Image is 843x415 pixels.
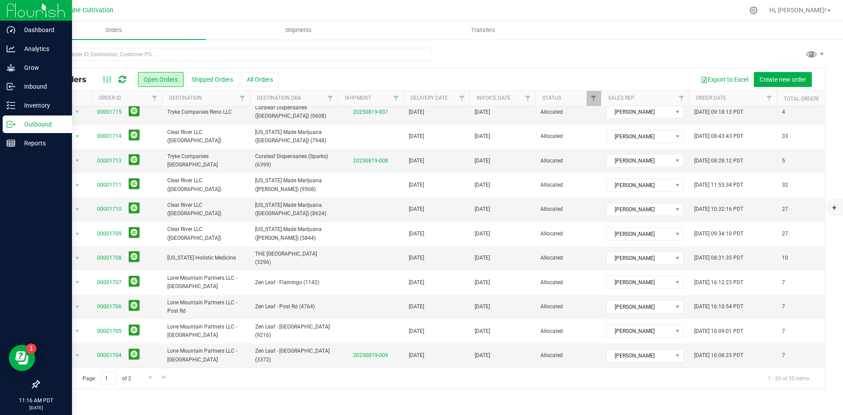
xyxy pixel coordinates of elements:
[255,177,332,193] span: [US_STATE] Made Marijuana ([PERSON_NAME]) (9508)
[97,351,122,360] a: 00001704
[475,132,490,141] span: [DATE]
[607,301,672,313] span: [PERSON_NAME]
[72,203,83,216] span: select
[255,201,332,218] span: [US_STATE] Made Marijuana ([GEOGRAPHIC_DATA]) (8624)
[607,325,672,337] span: [PERSON_NAME]
[409,230,424,238] span: [DATE]
[540,181,596,189] span: Allocated
[148,91,162,106] a: Filter
[696,95,726,101] a: Order Date
[674,91,689,106] a: Filter
[323,91,338,106] a: Filter
[521,91,535,106] a: Filter
[694,327,743,336] span: [DATE] 16:09:01 PDT
[540,157,596,165] span: Allocated
[255,128,332,145] span: [US_STATE] Made Marijuana ([GEOGRAPHIC_DATA]) (7948)
[97,157,122,165] a: 00001713
[353,352,388,358] a: 20250819-009
[167,323,245,339] span: Lone Mountain Partners LLC - [GEOGRAPHIC_DATA]
[542,95,561,101] a: Status
[694,254,743,262] span: [DATE] 08:31:35 PDT
[169,95,202,101] a: Destination
[72,228,83,240] span: select
[762,91,777,106] a: Filter
[97,254,122,262] a: 00001708
[97,303,122,311] a: 00001706
[540,108,596,116] span: Allocated
[255,225,332,242] span: [US_STATE] Made Marijuana ([PERSON_NAME]) (5844)
[167,254,245,262] span: [US_STATE] Holistic Medicine
[255,104,332,120] span: Curaleaf Dispensaries ([GEOGRAPHIC_DATA]) (0608)
[475,351,490,360] span: [DATE]
[7,120,15,129] inline-svg: Outbound
[587,91,601,106] a: Filter
[540,327,596,336] span: Allocated
[167,225,245,242] span: Clear River LLC ([GEOGRAPHIC_DATA])
[353,109,388,115] a: 20250819-007
[694,108,743,116] span: [DATE] 09:18:13 PDT
[782,351,785,360] span: 7
[72,155,83,167] span: select
[255,278,332,287] span: Zen Leaf - Flamingo (1142)
[72,301,83,313] span: select
[235,91,250,106] a: Filter
[101,372,116,385] input: 1
[167,201,245,218] span: Clear River LLC ([GEOGRAPHIC_DATA])
[409,157,424,165] span: [DATE]
[782,157,785,165] span: 5
[540,132,596,141] span: Allocated
[409,351,424,360] span: [DATE]
[455,91,469,106] a: Filter
[4,404,68,411] p: [DATE]
[475,181,490,189] span: [DATE]
[784,96,831,102] a: Total Orderlines
[167,128,245,145] span: Clear River LLC ([GEOGRAPHIC_DATA])
[782,132,788,141] span: 33
[694,278,743,287] span: [DATE] 16:12:23 PDT
[389,91,403,106] a: Filter
[782,327,785,336] span: 7
[97,132,122,141] a: 00001714
[409,303,424,311] span: [DATE]
[97,230,122,238] a: 00001709
[409,132,424,141] span: [DATE]
[540,278,596,287] span: Allocated
[97,181,122,189] a: 00001711
[15,62,68,73] p: Grow
[754,72,812,87] button: Create new order
[7,82,15,91] inline-svg: Inbound
[167,299,245,315] span: Lone Mountain Partners LLC - Post Rd
[167,108,245,116] span: Tryke Companies Reno LLC
[15,81,68,92] p: Inbound
[608,95,634,101] a: Sales Rep
[206,21,391,40] a: Shipments
[782,205,788,213] span: 27
[255,303,332,311] span: Zen Leaf - Post Rd (4764)
[475,278,490,287] span: [DATE]
[97,205,122,213] a: 00001710
[694,230,743,238] span: [DATE] 09:34:10 PDT
[94,26,134,34] span: Orders
[607,350,672,362] span: [PERSON_NAME]
[607,179,672,191] span: [PERSON_NAME]
[72,252,83,264] span: select
[475,108,490,116] span: [DATE]
[694,157,743,165] span: [DATE] 08:28:12 PDT
[607,155,672,167] span: [PERSON_NAME]
[167,152,245,169] span: Tryke Companies [GEOGRAPHIC_DATA]
[97,108,122,116] a: 00001715
[761,372,816,385] span: 1 - 20 of 35 items
[9,345,35,371] iframe: Resource center
[475,254,490,262] span: [DATE]
[66,7,113,14] span: Dune Cultivation
[782,254,788,262] span: 10
[97,327,122,336] a: 00001705
[7,63,15,72] inline-svg: Grow
[694,181,743,189] span: [DATE] 11:53:34 PDT
[75,372,138,385] span: Page of 2
[15,43,68,54] p: Analytics
[15,138,68,148] p: Reports
[186,72,239,87] button: Shipped Orders
[257,95,301,101] a: Destination DBA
